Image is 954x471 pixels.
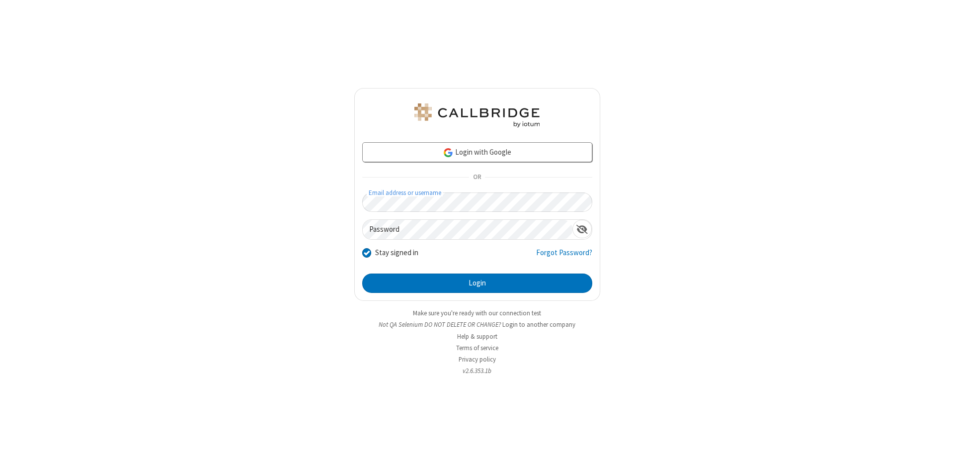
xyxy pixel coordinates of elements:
a: Forgot Password? [536,247,592,266]
img: QA Selenium DO NOT DELETE OR CHANGE [412,103,542,127]
a: Help & support [457,332,497,341]
div: Show password [572,220,592,238]
input: Email address or username [362,192,592,212]
li: v2.6.353.1b [354,366,600,376]
button: Login to another company [502,320,575,329]
img: google-icon.png [443,147,454,158]
li: Not QA Selenium DO NOT DELETE OR CHANGE? [354,320,600,329]
button: Login [362,274,592,293]
a: Login with Google [362,142,592,162]
span: OR [469,171,485,185]
a: Privacy policy [459,355,496,364]
iframe: Chat [929,445,947,464]
label: Stay signed in [375,247,418,259]
a: Terms of service [456,344,498,352]
input: Password [363,220,572,239]
a: Make sure you're ready with our connection test [413,309,541,317]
